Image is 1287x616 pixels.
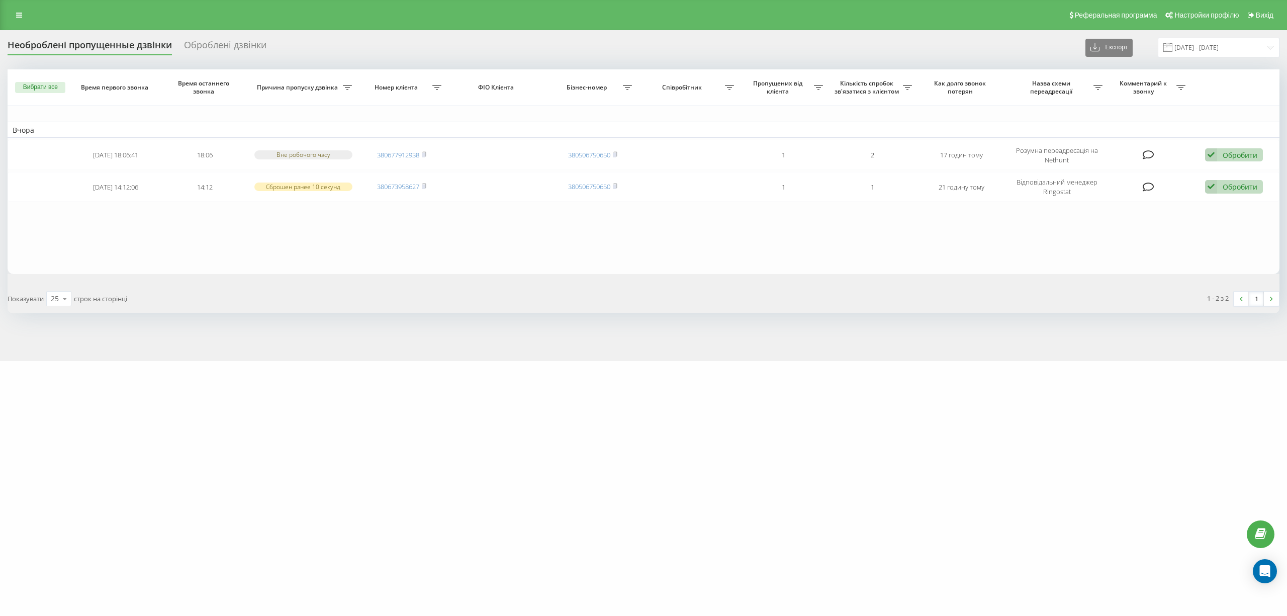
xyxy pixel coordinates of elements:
[1207,294,1229,303] font: 1 - 2 з 2
[377,182,419,191] a: 380673958627
[1085,39,1133,57] button: Експорт
[257,83,338,92] font: Причина пропуску дзвінка
[1016,146,1098,164] font: Розумна переадресація на Nethunt
[8,294,44,303] font: Показувати
[277,150,330,159] font: Вне робочого часу
[1174,11,1239,19] font: Настройки профілю
[478,83,514,92] font: ФІО Клієнта
[93,150,138,159] font: [DATE] 18:06:41
[15,82,65,93] button: Вибрати все
[1075,11,1157,19] font: Реферальная программа
[1030,79,1072,96] font: Назва схеми переадресації
[934,79,986,96] font: Как долго звонок потерян
[8,39,172,51] font: Необроблені пропущенные дзвінки
[13,125,34,135] font: Вчора
[835,79,899,96] font: Кількість спробок зв'язатися з клієнтом
[93,183,138,192] font: [DATE] 14:12:06
[375,83,418,92] font: Номер клієнта
[567,83,607,92] font: Бізнес-номер
[1223,182,1257,192] font: Обробити
[74,294,127,303] font: строк на сторінці
[377,150,419,159] a: 380677912938
[871,183,874,192] font: 1
[568,150,610,159] a: 380506750650
[23,83,58,91] font: Вибрати все
[939,183,984,192] font: 21 годину тому
[266,183,340,191] font: Сброшен ранее 10 секунд
[178,79,229,96] font: Время останнего звонка
[1106,44,1128,51] font: Експорт
[1256,11,1273,19] font: Вихід
[1253,559,1277,583] div: Відкрити Intercom Messenger
[662,83,702,92] font: Співробітник
[782,183,785,192] font: 1
[753,79,802,96] font: Пропущених від клієнта
[51,294,59,303] font: 25
[197,150,213,159] font: 18:06
[782,150,785,159] font: 1
[871,150,874,159] font: 2
[1223,150,1257,160] font: Обробити
[940,150,983,159] font: 17 годин тому
[197,183,213,192] font: 14:12
[81,83,148,92] font: Время первого звонка
[568,182,610,191] a: 380506750650
[184,39,266,51] font: Оброблені дзвінки
[1255,294,1258,303] font: 1
[1120,79,1167,96] font: Комментарий к звонку
[1017,178,1097,196] font: Відповідальний менеджер Ringostat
